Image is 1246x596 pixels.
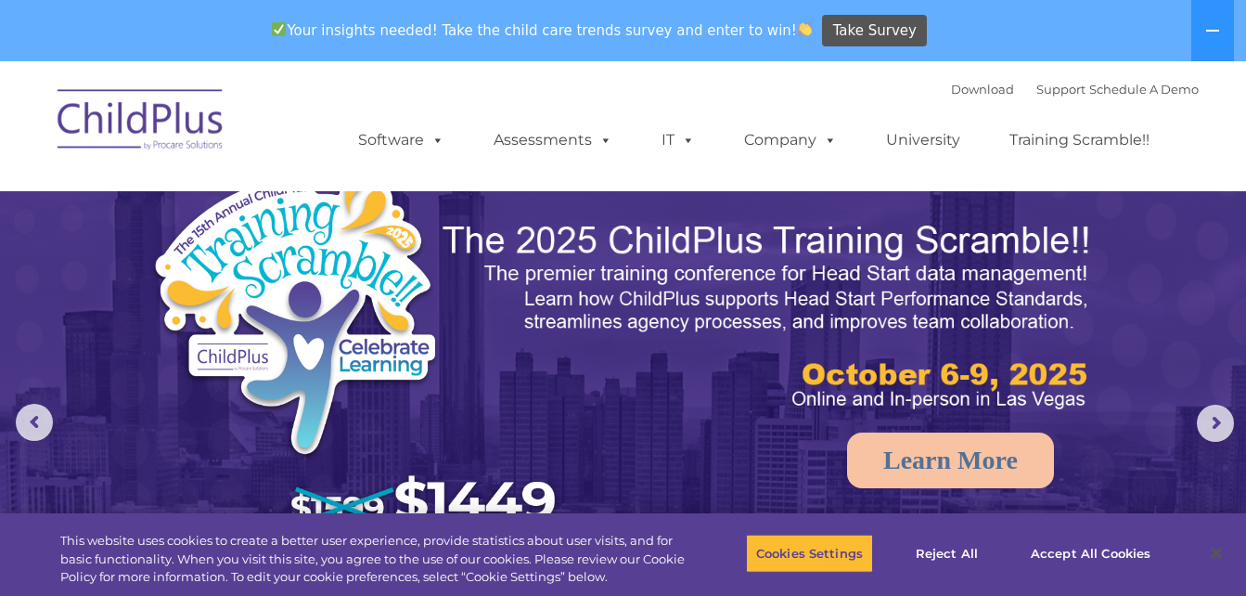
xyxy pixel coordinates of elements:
[726,122,855,159] a: Company
[1021,534,1161,573] button: Accept All Cookies
[340,122,463,159] a: Software
[746,534,873,573] button: Cookies Settings
[798,22,812,36] img: 👏
[272,22,286,36] img: ✅
[847,433,1054,488] a: Learn More
[951,82,1199,97] font: |
[1089,82,1199,97] a: Schedule A Demo
[643,122,713,159] a: IT
[951,82,1014,97] a: Download
[60,532,686,587] div: This website uses cookies to create a better user experience, provide statistics about user visit...
[867,122,979,159] a: University
[822,15,927,47] a: Take Survey
[264,12,820,48] span: Your insights needed! Take the child care trends survey and enter to win!
[475,122,631,159] a: Assessments
[833,15,917,47] span: Take Survey
[1196,533,1237,574] button: Close
[889,534,1005,573] button: Reject All
[1036,82,1085,97] a: Support
[991,122,1168,159] a: Training Scramble!!
[48,76,234,169] img: ChildPlus by Procare Solutions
